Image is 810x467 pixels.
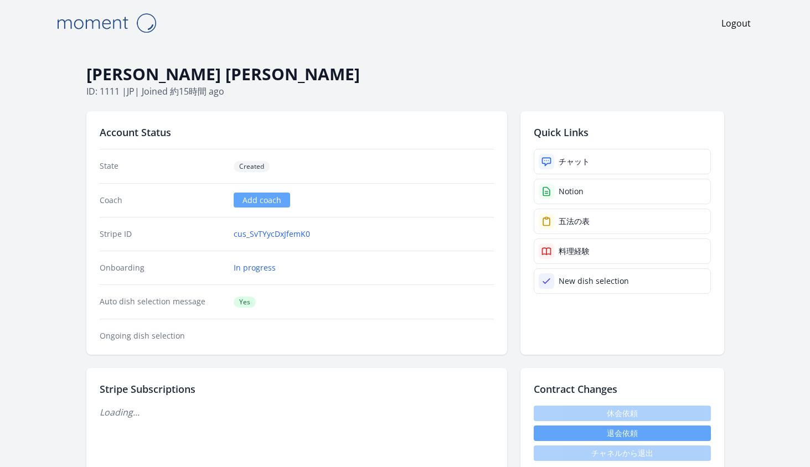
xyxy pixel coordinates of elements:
a: Add coach [234,193,290,207]
a: チャット [534,149,711,174]
a: Logout [721,17,751,30]
button: 退会依頼 [534,426,711,441]
div: Notion [559,186,584,197]
span: jp [127,85,135,97]
span: Yes [234,297,256,308]
dt: Auto dish selection message [100,296,225,308]
h2: Quick Links [534,124,711,140]
h2: Contract Changes [534,381,711,397]
a: cus_SvTYycDxJfemK0 [234,229,310,240]
h2: Stripe Subscriptions [100,381,494,397]
p: Loading... [100,406,494,419]
a: 料理経験 [534,238,711,264]
dt: Coach [100,195,225,206]
a: New dish selection [534,268,711,294]
h1: [PERSON_NAME] [PERSON_NAME] [86,64,724,85]
span: チャネルから退出 [534,445,711,461]
dt: State [100,160,225,172]
a: Notion [534,179,711,204]
h2: Account Status [100,124,494,140]
dt: Ongoing dish selection [100,330,225,341]
div: New dish selection [559,276,629,287]
img: Moment [51,9,162,37]
dt: Stripe ID [100,229,225,240]
span: 休会依頼 [534,406,711,421]
dt: Onboarding [100,262,225,273]
div: チャット [559,156,590,167]
div: 料理経験 [559,246,590,257]
span: Created [234,161,270,172]
a: 五法の表 [534,209,711,234]
div: 五法の表 [559,216,590,227]
a: In progress [234,262,276,273]
p: ID: 1111 | | Joined 約15時間 ago [86,85,724,98]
